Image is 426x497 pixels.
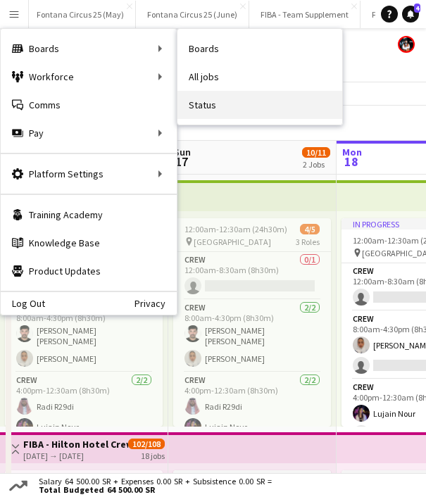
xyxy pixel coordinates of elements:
[23,438,128,451] h3: FIBA - Hilton Hotel Crew
[5,218,163,427] app-job-card: 12:00am-12:30am (24h30m) (Sun)4/5 [GEOGRAPHIC_DATA]3 RolesCrew0/112:00am-8:30am (8h30m) Crew2/28:...
[173,300,331,372] app-card-role: Crew2/28:00am-4:30pm (8h30m)[PERSON_NAME] [PERSON_NAME][PERSON_NAME]
[1,298,45,309] a: Log Out
[177,63,342,91] a: All jobs
[1,160,177,188] div: Platform Settings
[194,237,271,247] span: [GEOGRAPHIC_DATA]
[1,257,177,285] a: Product Updates
[184,224,300,234] span: 12:00am-12:30am (24h30m) (Mon)
[1,91,177,119] a: Comms
[172,153,191,170] span: 17
[23,451,128,461] div: [DATE] → [DATE]
[136,1,249,28] button: Fontana Circus 25 (June)
[141,449,165,461] div: 18 jobs
[414,4,420,13] span: 4
[173,372,331,441] app-card-role: Crew2/24:00pm-12:30am (8h30m)Radi R29diLujain Nour
[30,477,275,494] div: Salary 64 500.00 SR + Expenses 0.00 SR + Subsistence 0.00 SR =
[1,63,177,91] div: Workforce
[173,252,331,300] app-card-role: Crew0/112:00am-8:30am (8h30m)
[402,6,419,23] a: 4
[5,300,163,372] app-card-role: Crew2/28:00am-4:30pm (8h30m)[PERSON_NAME] [PERSON_NAME][PERSON_NAME]
[173,218,331,427] app-job-card: 12:00am-12:30am (24h30m) (Mon)4/5 [GEOGRAPHIC_DATA]3 RolesCrew0/112:00am-8:30am (8h30m) Crew2/28:...
[1,119,177,147] div: Pay
[1,201,177,229] a: Training Academy
[296,237,320,247] span: 3 Roles
[177,34,342,63] a: Boards
[398,36,415,53] app-user-avatar: Abdulmalik Al-Ghamdi
[302,147,330,158] span: 10/11
[25,1,136,28] button: Fontana Circus 25 (May)
[303,159,330,170] div: 2 Jobs
[1,34,177,63] div: Boards
[173,470,331,482] div: In progress
[340,153,362,170] span: 18
[134,298,177,309] a: Privacy
[128,439,165,449] span: 102/108
[342,146,362,158] span: Mon
[5,372,163,441] app-card-role: Crew2/24:00pm-12:30am (8h30m)Radi R29diLujain Nour
[1,229,177,257] a: Knowledge Base
[39,486,272,494] span: Total Budgeted 64 500.00 SR
[177,91,342,119] a: Status
[300,224,320,234] span: 4/5
[249,1,361,28] button: FIBA - Team Supplement
[174,146,191,158] span: Sun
